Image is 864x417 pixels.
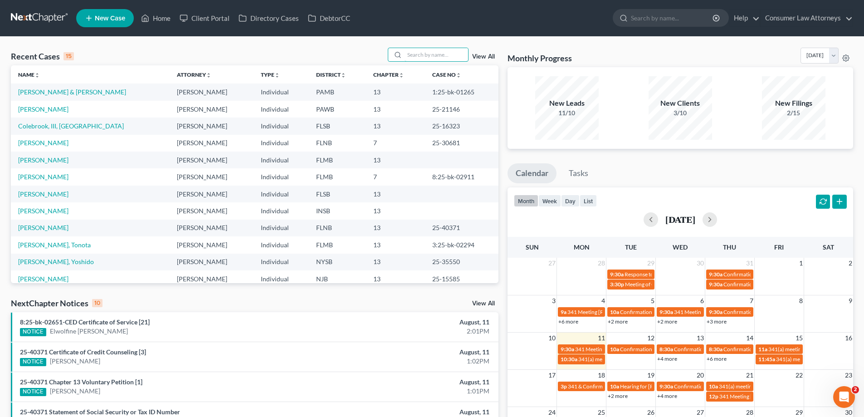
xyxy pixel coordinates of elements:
a: Attorneyunfold_more [177,71,211,78]
span: 21 [745,370,754,381]
span: Hearing for [PERSON_NAME] [620,383,691,390]
span: 9:30a [561,346,574,353]
span: Fri [774,243,784,251]
a: Chapterunfold_more [373,71,404,78]
a: Help [729,10,760,26]
span: Tue [625,243,637,251]
td: Individual [254,168,309,185]
div: New Leads [535,98,599,108]
div: New Filings [762,98,825,108]
i: unfold_more [274,73,280,78]
td: 13 [366,186,425,202]
span: 9 [848,295,853,306]
span: 19 [646,370,655,381]
a: [PERSON_NAME] [18,224,68,231]
a: [PERSON_NAME], Tonota [18,241,91,249]
a: [PERSON_NAME] [50,387,100,396]
td: FLMB [309,168,366,185]
span: 6 [699,295,705,306]
a: +6 more [707,355,727,362]
span: 11a [758,346,767,353]
td: PAMB [309,83,366,100]
div: 2:01PM [339,327,489,336]
button: month [514,195,538,207]
a: Case Nounfold_more [432,71,461,78]
td: Individual [254,152,309,168]
a: [PERSON_NAME] & [PERSON_NAME] [18,88,126,96]
span: 22 [795,370,804,381]
span: 9:30a [659,383,673,390]
i: unfold_more [341,73,346,78]
a: [PERSON_NAME] [18,105,68,113]
span: 12p [709,393,718,400]
a: Client Portal [175,10,234,26]
span: 10a [709,383,718,390]
input: Search by name... [405,48,468,61]
span: 27 [547,258,556,269]
a: Colebrook, III, [GEOGRAPHIC_DATA] [18,122,124,130]
span: 9:30a [709,309,722,315]
span: 31 [745,258,754,269]
span: 12 [646,333,655,343]
td: FLSB [309,186,366,202]
div: 15 [63,52,74,60]
td: Individual [254,220,309,236]
a: Home [137,10,175,26]
div: New Clients [649,98,712,108]
div: 2/15 [762,108,825,118]
span: 10:30a [561,356,577,363]
span: Mon [574,243,590,251]
span: Confirmation hearing for [PERSON_NAME] [674,383,777,390]
span: 2 [852,386,859,393]
td: 25-35550 [425,254,498,270]
td: [PERSON_NAME] [170,83,254,100]
span: 18 [597,370,606,381]
span: 14 [745,333,754,343]
span: 9a [561,309,566,315]
a: Consumer Law Attorneys [761,10,853,26]
a: Calendar [508,163,556,183]
span: 10 [547,333,556,343]
span: 9:30a [610,271,624,278]
span: Confirmation Hearing Tin, [GEOGRAPHIC_DATA] [620,346,738,353]
div: NOTICE [20,358,46,366]
div: 1:02PM [339,357,489,366]
td: [PERSON_NAME] [170,168,254,185]
td: [PERSON_NAME] [170,236,254,253]
span: Confirmation hearing [PERSON_NAME] [620,309,715,315]
a: +2 more [608,318,628,325]
td: 13 [366,83,425,100]
span: Sun [526,243,539,251]
a: Tasks [561,163,596,183]
td: [PERSON_NAME] [170,270,254,287]
i: unfold_more [206,73,211,78]
span: Confirmation Hearing [PERSON_NAME] [674,346,770,353]
div: NextChapter Notices [11,298,103,309]
a: Directory Cases [234,10,303,26]
td: INSB [309,202,366,219]
td: 25-21146 [425,101,498,118]
td: [PERSON_NAME] [170,220,254,236]
button: list [580,195,597,207]
div: NOTICE [20,328,46,336]
span: 11 [597,333,606,343]
span: 20 [696,370,705,381]
td: 3:25-bk-02294 [425,236,498,253]
td: 25-16323 [425,118,498,134]
div: NOTICE [20,388,46,396]
a: +6 more [558,318,578,325]
td: Individual [254,186,309,202]
a: [PERSON_NAME] [18,156,68,164]
a: [PERSON_NAME] [18,190,68,198]
div: 10 [92,299,103,307]
span: 10a [610,383,619,390]
span: 30 [696,258,705,269]
button: week [538,195,561,207]
span: Sat [823,243,834,251]
span: 28 [597,258,606,269]
span: 341(a) meeting for [PERSON_NAME] [776,356,864,363]
a: 25-40371 Statement of Social Security or Tax ID Number [20,408,180,416]
td: NJB [309,270,366,287]
i: unfold_more [399,73,404,78]
h3: Monthly Progress [508,53,572,64]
